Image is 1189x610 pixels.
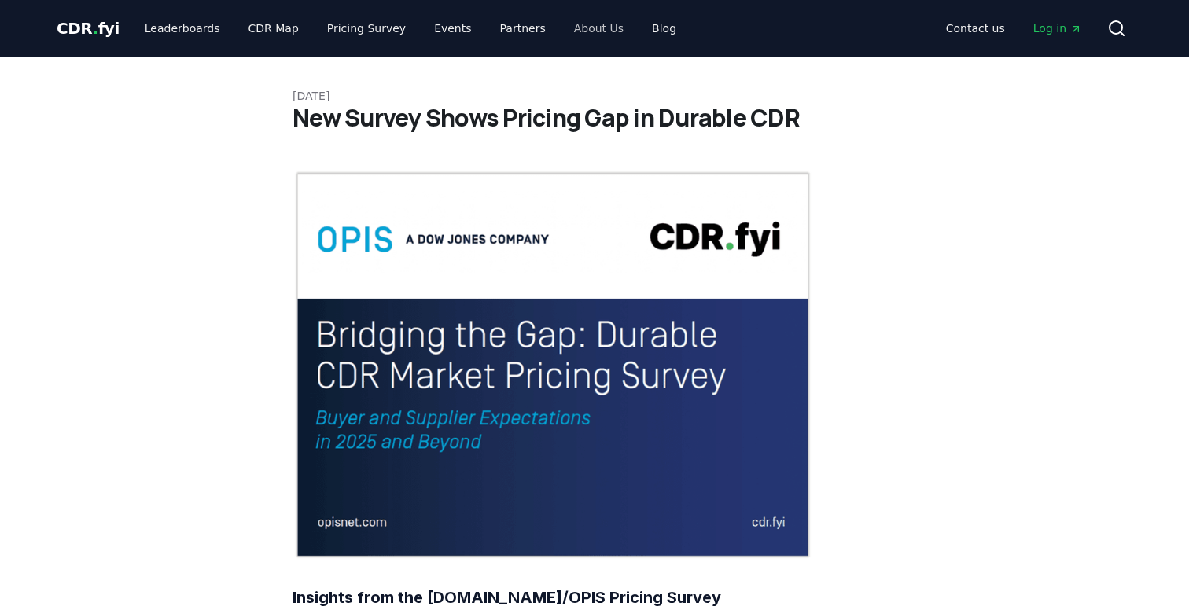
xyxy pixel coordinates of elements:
a: Log in [1021,14,1095,42]
a: Events [421,14,484,42]
a: Blog [639,14,689,42]
span: CDR fyi [57,19,120,38]
a: Partners [488,14,558,42]
strong: Insights from the [DOMAIN_NAME]/OPIS Pricing Survey [293,588,721,607]
a: CDR.fyi [57,17,120,39]
a: Pricing Survey [315,14,418,42]
a: Leaderboards [132,14,233,42]
span: Log in [1033,20,1082,36]
a: CDR Map [236,14,311,42]
h1: New Survey Shows Pricing Gap in Durable CDR [293,104,896,132]
img: blog post image [293,170,813,560]
span: . [93,19,98,38]
nav: Main [132,14,689,42]
nav: Main [933,14,1095,42]
a: Contact us [933,14,1018,42]
p: [DATE] [293,88,896,104]
a: About Us [561,14,636,42]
